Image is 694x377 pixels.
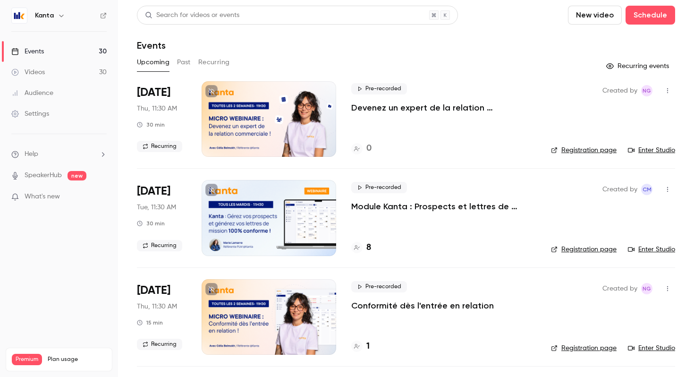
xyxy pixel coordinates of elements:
[12,8,27,23] img: Kanta
[11,109,49,119] div: Settings
[641,283,652,294] span: Nicolas Guitard
[35,11,54,20] h6: Kanta
[137,141,182,152] span: Recurring
[366,241,371,254] h4: 8
[137,220,165,227] div: 30 min
[25,149,38,159] span: Help
[11,47,44,56] div: Events
[145,10,239,20] div: Search for videos or events
[351,201,536,212] a: Module Kanta : Prospects et lettres de mission
[198,55,230,70] button: Recurring
[11,68,45,77] div: Videos
[641,184,652,195] span: Charlotte MARTEL
[351,300,494,311] a: Conformité dès l'entrée en relation
[137,203,176,212] span: Tue, 11:30 AM
[351,241,371,254] a: 8
[11,88,53,98] div: Audience
[628,146,675,155] a: Enter Studio
[643,184,652,195] span: CM
[137,283,170,298] span: [DATE]
[137,184,170,199] span: [DATE]
[366,142,372,155] h4: 0
[551,146,617,155] a: Registration page
[628,343,675,353] a: Enter Studio
[351,102,536,113] a: Devenez un expert de la relation commerciale !
[351,281,407,292] span: Pre-recorded
[12,354,42,365] span: Premium
[25,192,60,202] span: What's new
[351,340,370,353] a: 1
[48,356,106,363] span: Plan usage
[137,339,182,350] span: Recurring
[351,142,372,155] a: 0
[351,83,407,94] span: Pre-recorded
[602,85,637,96] span: Created by
[551,245,617,254] a: Registration page
[641,85,652,96] span: Nicolas Guitard
[351,182,407,193] span: Pre-recorded
[68,171,86,180] span: new
[137,55,169,70] button: Upcoming
[95,193,107,201] iframe: Noticeable Trigger
[137,319,163,326] div: 15 min
[137,85,170,100] span: [DATE]
[137,121,165,129] div: 30 min
[626,6,675,25] button: Schedule
[25,171,62,180] a: SpeakerHub
[643,85,651,96] span: NG
[177,55,191,70] button: Past
[137,104,177,113] span: Thu, 11:30 AM
[137,81,186,157] div: Sep 11 Thu, 11:30 AM (Europe/Paris)
[568,6,622,25] button: New video
[137,279,186,355] div: Sep 18 Thu, 11:30 AM (Europe/Paris)
[137,240,182,251] span: Recurring
[137,40,166,51] h1: Events
[602,184,637,195] span: Created by
[602,283,637,294] span: Created by
[11,149,107,159] li: help-dropdown-opener
[628,245,675,254] a: Enter Studio
[551,343,617,353] a: Registration page
[137,180,186,256] div: Sep 16 Tue, 11:30 AM (Europe/Paris)
[366,340,370,353] h4: 1
[137,302,177,311] span: Thu, 11:30 AM
[643,283,651,294] span: NG
[602,59,675,74] button: Recurring events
